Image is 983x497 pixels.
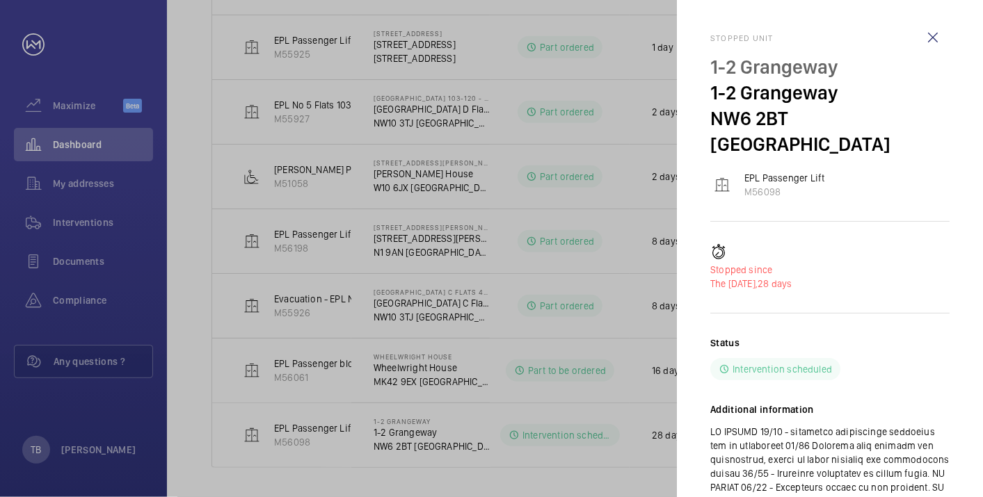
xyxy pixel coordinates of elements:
[710,336,740,350] h2: Status
[710,278,758,289] span: The [DATE],
[714,177,730,193] img: elevator.svg
[733,362,832,376] p: Intervention scheduled
[710,263,950,277] p: Stopped since
[744,185,824,199] p: M56098
[710,54,950,80] p: 1-2 Grangeway
[710,106,950,157] p: NW6 2BT [GEOGRAPHIC_DATA]
[710,33,950,43] h2: Stopped unit
[710,402,950,416] h2: Additional information
[710,277,950,291] p: 28 days
[744,171,824,185] p: EPL Passenger Lift
[710,80,950,106] p: 1-2 Grangeway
